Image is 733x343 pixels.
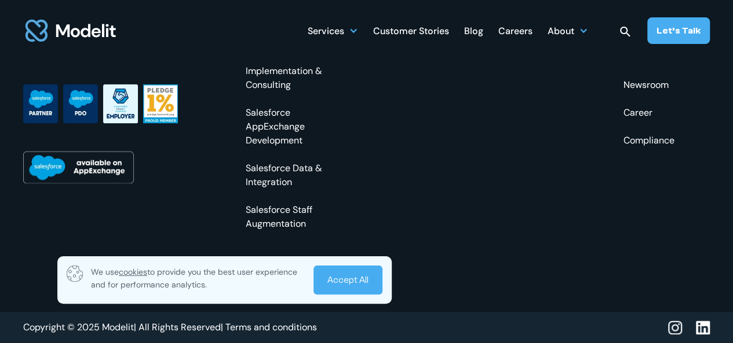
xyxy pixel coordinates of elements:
a: home [23,13,118,49]
div: Let’s Talk [657,24,701,37]
span: cookies [119,267,147,277]
a: Newsroom [623,78,674,92]
div: About [548,19,588,42]
a: Salesforce AppExchange Development [246,106,323,147]
img: modelit logo [23,13,118,49]
a: Customer Stories [373,19,449,42]
div: Services [308,21,344,43]
span: | [134,321,136,333]
div: About [548,21,574,43]
a: Career [623,106,674,120]
a: Compliance [623,134,674,147]
a: Let’s Talk [647,17,710,44]
a: Accept All [313,265,382,294]
span: | [221,321,223,333]
a: Blog [464,19,483,42]
a: Salesforce Data & Integration [246,161,323,189]
img: linkedin icon [696,320,710,335]
div: Careers [498,21,533,43]
img: instagram icon [668,320,682,335]
div: Customer Stories [373,21,449,43]
span: All Rights Reserved [138,321,221,333]
a: Salesforce Implementation & Consulting [246,50,323,92]
a: Terms and conditions [225,321,317,334]
div: Copyright © 2025 Modelit [23,321,223,334]
div: Services [308,19,358,42]
a: Careers [498,19,533,42]
p: We use to provide you the best user experience and for performance analytics. [91,265,305,291]
div: Blog [464,21,483,43]
a: Salesforce Staff Augmentation [246,203,323,231]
